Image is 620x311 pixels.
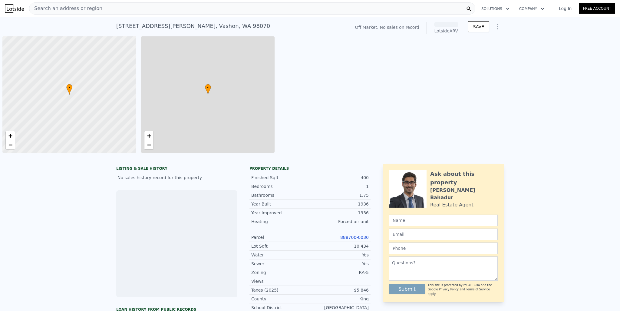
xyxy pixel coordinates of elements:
div: [PERSON_NAME] Bahadur [430,187,498,201]
button: Solutions [477,3,514,14]
div: No sales history record for this property. [116,172,237,183]
div: This site is protected by reCAPTCHA and the Google and apply. [428,283,498,296]
div: Property details [249,166,371,171]
div: Real Estate Agent [430,201,473,209]
div: 400 [310,175,369,181]
div: Heating [251,219,310,225]
div: County [251,296,310,302]
a: Privacy Policy [439,288,459,291]
button: Show Options [492,21,504,33]
span: − [147,141,151,149]
div: 1936 [310,210,369,216]
div: Water [251,252,310,258]
div: Year Built [251,201,310,207]
div: King [310,296,369,302]
div: 1.75 [310,192,369,198]
span: + [147,132,151,139]
div: Finished Sqft [251,175,310,181]
button: Submit [389,284,425,294]
div: $5,846 [310,287,369,293]
button: SAVE [468,21,489,32]
button: Company [514,3,549,14]
a: Zoom out [6,140,15,149]
div: Yes [310,261,369,267]
div: 10,434 [310,243,369,249]
div: LISTING & SALE HISTORY [116,166,237,172]
div: RA-5 [310,269,369,276]
span: • [205,85,211,90]
div: Zoning [251,269,310,276]
div: Ask about this property [430,170,498,187]
input: Phone [389,242,498,254]
div: Bathrooms [251,192,310,198]
div: School District [251,305,310,311]
a: Terms of Service [466,288,490,291]
a: Zoom out [144,140,153,149]
div: [GEOGRAPHIC_DATA] [310,305,369,311]
div: Year Improved [251,210,310,216]
div: Lotside ARV [434,28,458,34]
div: Lot Sqft [251,243,310,249]
span: + [8,132,12,139]
span: • [66,85,72,90]
div: • [205,84,211,95]
div: 1936 [310,201,369,207]
a: 888700-0030 [340,235,369,240]
a: Free Account [579,3,615,14]
div: Views [251,278,310,284]
a: Zoom in [144,131,153,140]
div: Yes [310,252,369,258]
img: Lotside [5,4,24,13]
div: Forced air unit [310,219,369,225]
div: Bedrooms [251,183,310,189]
div: Sewer [251,261,310,267]
span: Search an address or region [29,5,102,12]
span: − [8,141,12,149]
div: Taxes (2025) [251,287,310,293]
input: Email [389,229,498,240]
a: Zoom in [6,131,15,140]
input: Name [389,215,498,226]
div: Parcel [251,234,310,240]
div: 1 [310,183,369,189]
a: Log In [552,5,579,12]
div: Off Market. No sales on record [355,24,419,30]
div: [STREET_ADDRESS][PERSON_NAME] , Vashon , WA 98070 [116,22,270,30]
div: • [66,84,72,95]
